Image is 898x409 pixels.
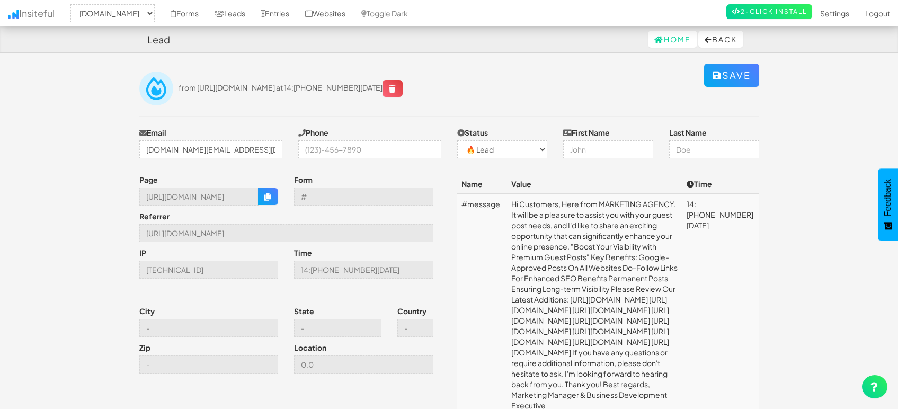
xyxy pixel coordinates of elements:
[294,247,312,258] label: Time
[669,127,707,138] label: Last Name
[698,31,743,48] button: Back
[139,342,150,353] label: Zip
[507,174,683,194] th: Value
[682,174,759,194] th: Time
[294,188,433,206] input: --
[457,174,507,194] th: Name
[397,306,426,316] label: Country
[883,179,893,216] span: Feedback
[298,127,328,138] label: Phone
[298,140,441,158] input: (123)-456-7890
[147,34,170,45] h4: Lead
[139,355,279,374] input: --
[563,127,610,138] label: First Name
[139,306,155,316] label: City
[139,224,433,242] input: --
[669,140,759,158] input: Doe
[8,10,19,19] img: icon.png
[726,4,812,19] a: 2-Click Install
[139,174,158,185] label: Page
[397,319,433,337] input: --
[294,174,313,185] label: Form
[878,168,898,241] button: Feedback - Show survey
[139,127,166,138] label: Email
[139,140,282,158] input: j@doe.com
[294,319,381,337] input: --
[704,64,759,87] button: Save
[294,261,433,279] input: --
[139,211,170,221] label: Referrer
[648,31,697,48] a: Home
[294,342,326,353] label: Location
[139,247,146,258] label: IP
[294,306,314,316] label: State
[139,261,279,279] input: --
[139,319,279,337] input: --
[457,127,488,138] label: Status
[139,188,259,206] input: --
[563,140,653,158] input: John
[179,83,403,92] span: from [URL][DOMAIN_NAME] at 14:[PHONE_NUMBER][DATE]
[139,72,173,105] img: insiteful-lead.png
[294,355,433,374] input: --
